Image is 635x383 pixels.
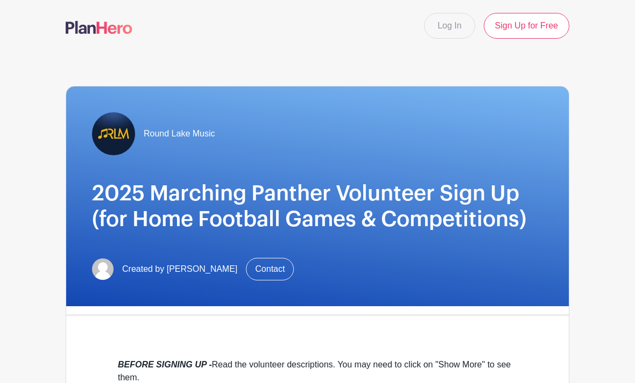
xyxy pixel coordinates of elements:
[144,127,215,140] span: Round Lake Music
[66,21,132,34] img: logo-507f7623f17ff9eddc593b1ce0a138ce2505c220e1c5a4e2b4648c50719b7d32.svg
[424,13,475,39] a: Log In
[118,360,212,369] em: BEFORE SIGNING UP -
[246,258,294,280] a: Contact
[92,181,543,232] h1: 2025 Marching Panther Volunteer Sign Up (for Home Football Games & Competitions)
[122,263,237,276] span: Created by [PERSON_NAME]
[92,258,114,280] img: default-ce2991bfa6775e67f084385cd625a349d9dcbb7a52a09fb2fda1e96e2d18dcdb.png
[484,13,569,39] a: Sign Up for Free
[92,112,135,155] img: RLM%20Profile%20Logo.jpg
